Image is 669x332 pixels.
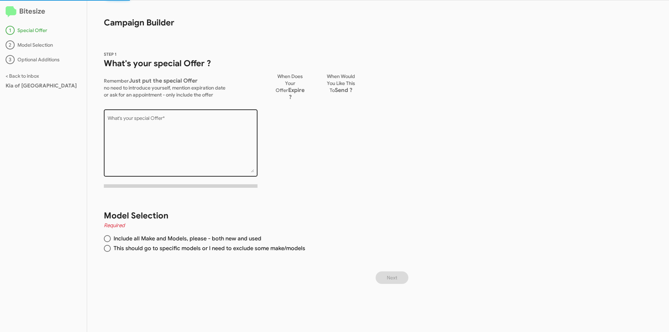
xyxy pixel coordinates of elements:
[6,40,81,49] div: Model Selection
[6,73,39,79] a: < Back to inbox
[6,55,81,64] div: Optional Additions
[387,271,397,284] span: Next
[104,75,257,98] p: Remember no need to introduce yourself, mention expiration date or ask for an appointment - only ...
[323,70,359,94] p: When Would You Like This To
[6,82,81,89] div: Kia of [GEOGRAPHIC_DATA]
[6,6,16,17] img: logo-minimal.svg
[335,87,352,94] span: Send ?
[6,40,15,49] div: 2
[111,235,261,242] span: Include all Make and Models, please - both new and used
[104,52,117,57] span: STEP 1
[6,55,15,64] div: 3
[288,87,305,101] span: Expire ?
[6,26,81,35] div: Special Offer
[129,77,198,84] span: Just put the special Offer
[104,58,257,69] h1: What's your special Offer ?
[111,245,305,252] span: This should go to specific models or I need to exclude some make/models
[6,6,81,17] h2: Bitesize
[6,26,15,35] div: 1
[87,0,411,28] h1: Campaign Builder
[376,271,408,284] button: Next
[104,210,394,221] h1: Model Selection
[274,70,306,101] p: When Does Your Offer
[104,221,394,230] h4: Required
